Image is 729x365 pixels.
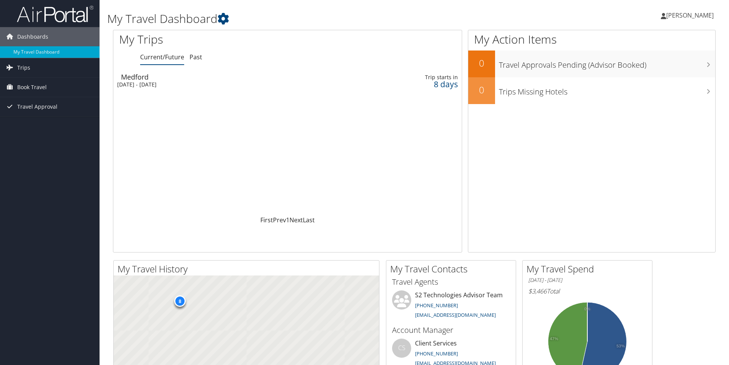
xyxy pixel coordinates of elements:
[415,311,496,318] a: [EMAIL_ADDRESS][DOMAIN_NAME]
[380,74,458,81] div: Trip starts in
[526,262,652,275] h2: My Travel Spend
[415,350,458,357] a: [PHONE_NUMBER]
[415,302,458,309] a: [PHONE_NUMBER]
[528,287,646,295] h6: Total
[666,11,714,20] span: [PERSON_NAME]
[273,216,286,224] a: Prev
[380,81,458,88] div: 8 days
[392,339,411,358] div: CS
[107,11,517,27] h1: My Travel Dashboard
[388,290,514,322] li: S2 Technologies Advisor Team
[616,344,625,349] tspan: 53%
[117,81,333,88] div: [DATE] - [DATE]
[468,57,495,70] h2: 0
[303,216,315,224] a: Last
[17,78,47,97] span: Book Travel
[468,83,495,96] h2: 0
[289,216,303,224] a: Next
[17,5,93,23] img: airportal-logo.png
[190,53,202,61] a: Past
[661,4,721,27] a: [PERSON_NAME]
[468,77,715,104] a: 0Trips Missing Hotels
[17,27,48,46] span: Dashboards
[390,262,516,275] h2: My Travel Contacts
[468,31,715,47] h1: My Action Items
[121,73,337,80] div: Medford
[392,277,510,287] h3: Travel Agents
[260,216,273,224] a: First
[499,56,715,70] h3: Travel Approvals Pending (Advisor Booked)
[528,287,547,295] span: $3,466
[286,216,289,224] a: 1
[528,277,646,284] h6: [DATE] - [DATE]
[499,83,715,97] h3: Trips Missing Hotels
[17,58,30,77] span: Trips
[140,53,184,61] a: Current/Future
[174,295,186,307] div: 8
[17,97,57,116] span: Travel Approval
[392,325,510,336] h3: Account Manager
[550,337,558,341] tspan: 47%
[118,262,379,275] h2: My Travel History
[584,307,590,311] tspan: 0%
[119,31,311,47] h1: My Trips
[468,51,715,77] a: 0Travel Approvals Pending (Advisor Booked)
